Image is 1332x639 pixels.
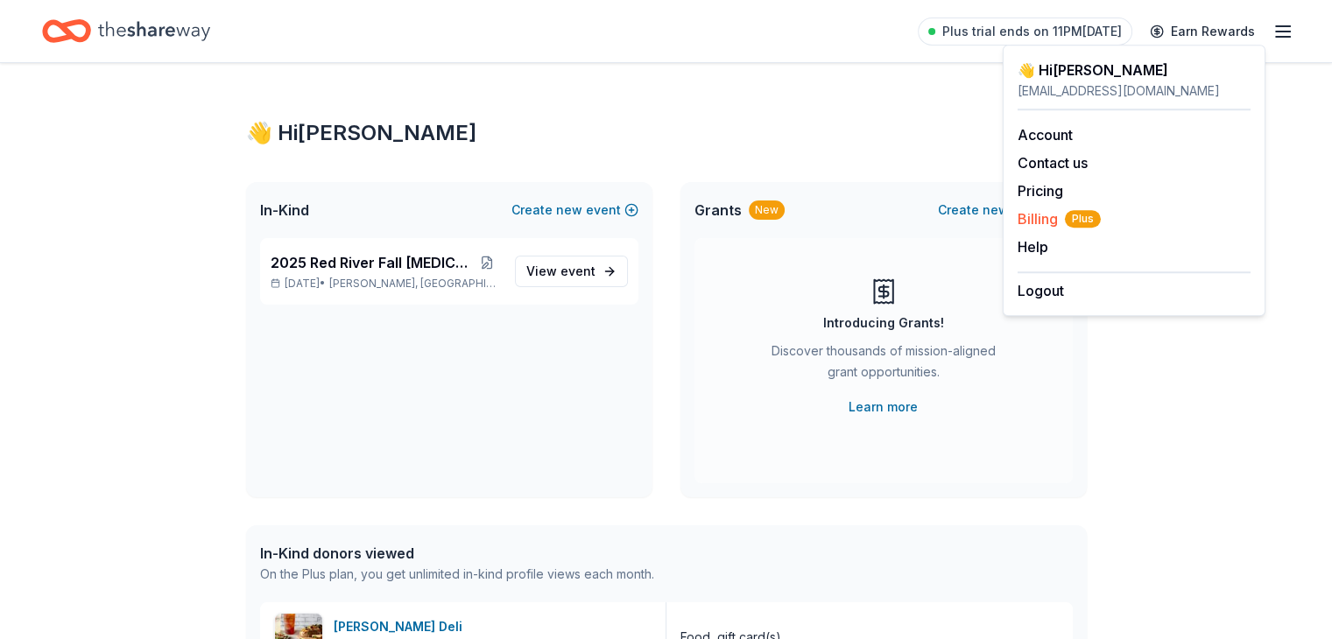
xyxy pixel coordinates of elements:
[42,11,210,52] a: Home
[1065,210,1101,228] span: Plus
[271,252,473,273] span: 2025 Red River Fall [MEDICAL_DATA]
[1018,208,1101,229] button: BillingPlus
[1018,81,1251,102] div: [EMAIL_ADDRESS][DOMAIN_NAME]
[271,277,501,291] p: [DATE] •
[1018,182,1063,200] a: Pricing
[938,200,1073,221] button: Createnewproject
[1018,236,1048,257] button: Help
[246,119,1087,147] div: 👋 Hi [PERSON_NAME]
[823,312,944,334] div: Introducing Grants!
[1018,208,1101,229] span: Billing
[560,263,596,278] span: event
[1018,126,1073,144] a: Account
[849,397,918,418] a: Learn more
[1018,280,1064,301] button: Logout
[526,261,596,282] span: View
[1018,60,1251,81] div: 👋 Hi [PERSON_NAME]
[694,200,742,221] span: Grants
[983,200,1009,221] span: new
[1018,152,1088,173] button: Contact us
[918,18,1132,46] a: Plus trial ends on 11PM[DATE]
[942,21,1122,42] span: Plus trial ends on 11PM[DATE]
[260,564,654,585] div: On the Plus plan, you get unlimited in-kind profile views each month.
[260,200,309,221] span: In-Kind
[765,341,1003,390] div: Discover thousands of mission-aligned grant opportunities.
[511,200,638,221] button: Createnewevent
[328,277,500,291] span: [PERSON_NAME], [GEOGRAPHIC_DATA]
[334,616,469,637] div: [PERSON_NAME] Deli
[515,256,628,287] a: View event
[749,200,785,220] div: New
[556,200,582,221] span: new
[260,543,654,564] div: In-Kind donors viewed
[1139,16,1265,47] a: Earn Rewards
